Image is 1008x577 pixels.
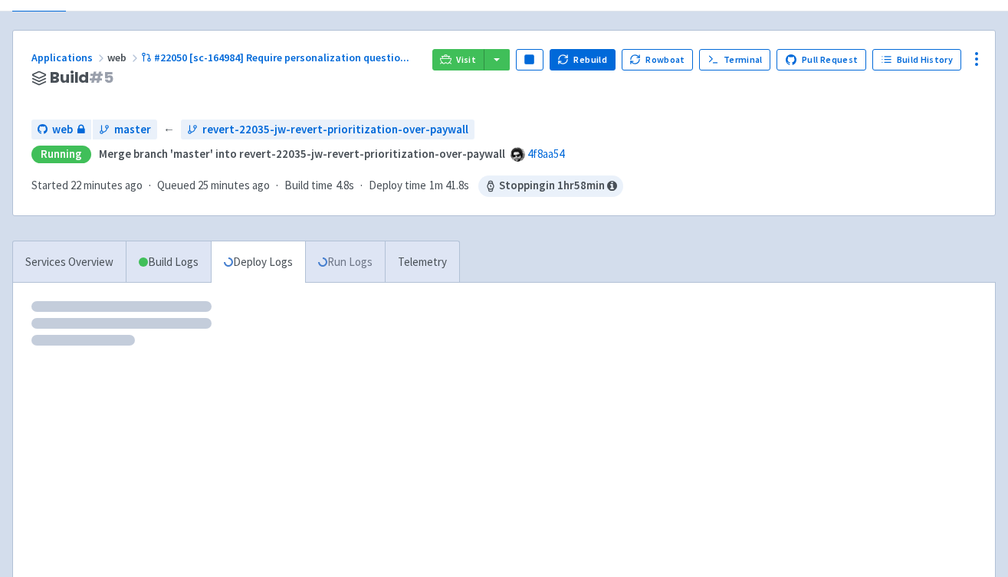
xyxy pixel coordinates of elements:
span: master [114,121,151,139]
a: Visit [432,49,484,70]
span: 4.8s [336,177,354,195]
span: ← [163,121,175,139]
button: Rowboat [622,49,694,70]
a: #22050 [sc-164984] Require personalization questio... [141,51,412,64]
a: revert-22035-jw-revert-prioritization-over-paywall [181,120,474,140]
span: Stopping in 1 hr 58 min [478,175,623,197]
a: 4f8aa54 [527,146,564,161]
a: Deploy Logs [211,241,305,284]
span: Deploy time [369,177,426,195]
a: Build Logs [126,241,211,284]
span: web [52,121,73,139]
span: web [107,51,141,64]
button: Pause [516,49,543,70]
a: Applications [31,51,107,64]
span: #22050 [sc-164984] Require personalization questio ... [154,51,409,64]
span: Build time [284,177,333,195]
div: Running [31,146,91,163]
a: Terminal [699,49,770,70]
time: 22 minutes ago [71,178,143,192]
span: 1m 41.8s [429,177,469,195]
a: Pull Request [777,49,866,70]
button: Rebuild [550,49,616,70]
div: · · · [31,175,623,197]
span: Visit [456,54,476,66]
a: web [31,120,91,140]
a: Build History [872,49,961,70]
span: Started [31,178,143,192]
span: revert-22035-jw-revert-prioritization-over-paywall [202,121,468,139]
a: Services Overview [13,241,126,284]
time: 25 minutes ago [198,178,270,192]
span: Build [50,69,113,87]
span: Queued [157,178,270,192]
span: # 5 [89,67,113,88]
a: Run Logs [305,241,385,284]
a: master [93,120,157,140]
strong: Merge branch 'master' into revert-22035-jw-revert-prioritization-over-paywall [99,146,505,161]
a: Telemetry [385,241,459,284]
